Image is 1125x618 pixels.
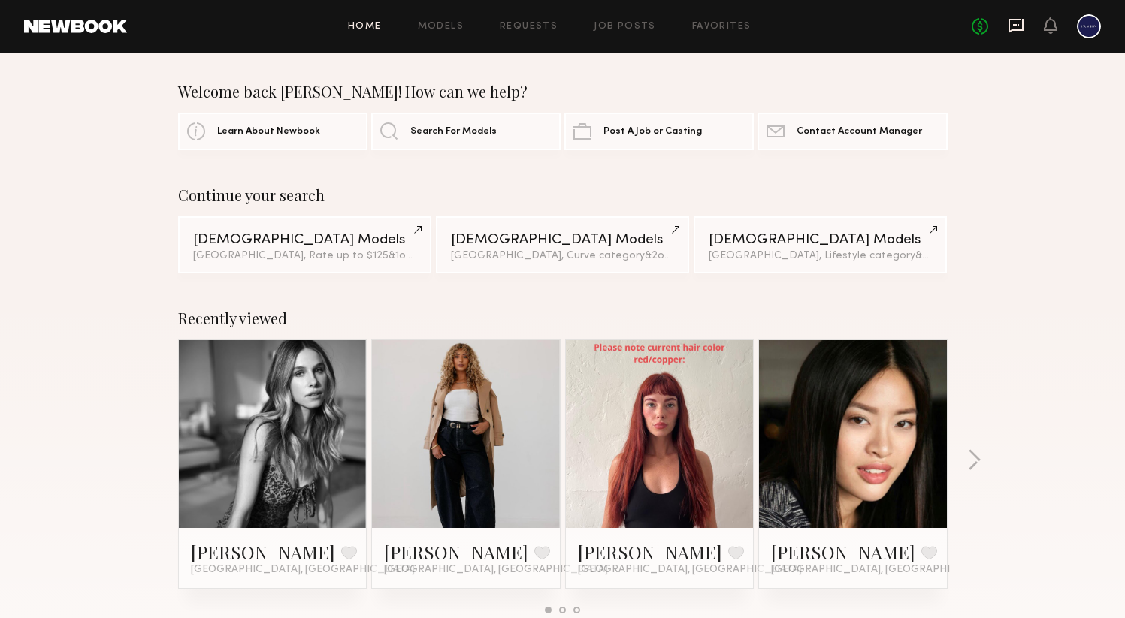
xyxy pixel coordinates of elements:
a: [DEMOGRAPHIC_DATA] Models[GEOGRAPHIC_DATA], Curve category&2other filters [436,216,689,273]
div: Continue your search [178,186,948,204]
a: [PERSON_NAME] [771,540,915,564]
a: Search For Models [371,113,561,150]
div: Recently viewed [178,309,948,327]
span: & 2 other filter s [915,251,987,261]
div: [GEOGRAPHIC_DATA], Lifestyle category [709,251,932,261]
span: Post A Job or Casting [603,127,702,137]
span: [GEOGRAPHIC_DATA], [GEOGRAPHIC_DATA] [384,564,608,576]
a: Learn About Newbook [178,113,367,150]
a: [PERSON_NAME] [384,540,528,564]
div: [GEOGRAPHIC_DATA], Curve category [451,251,674,261]
div: [DEMOGRAPHIC_DATA] Models [709,233,932,247]
a: Contact Account Manager [758,113,947,150]
span: [GEOGRAPHIC_DATA], [GEOGRAPHIC_DATA] [191,564,415,576]
a: Models [418,22,464,32]
a: [DEMOGRAPHIC_DATA] Models[GEOGRAPHIC_DATA], Lifestyle category&2other filters [694,216,947,273]
div: Welcome back [PERSON_NAME]! How can we help? [178,83,948,101]
div: [DEMOGRAPHIC_DATA] Models [451,233,674,247]
a: [PERSON_NAME] [191,540,335,564]
div: [GEOGRAPHIC_DATA], Rate up to $125 [193,251,416,261]
a: Favorites [692,22,752,32]
span: & 1 other filter [389,251,453,261]
span: Learn About Newbook [217,127,320,137]
a: Requests [500,22,558,32]
a: [PERSON_NAME] [578,540,722,564]
span: & 2 other filter s [645,251,717,261]
div: [DEMOGRAPHIC_DATA] Models [193,233,416,247]
a: [DEMOGRAPHIC_DATA] Models[GEOGRAPHIC_DATA], Rate up to $125&1other filter [178,216,431,273]
span: Contact Account Manager [797,127,922,137]
a: Job Posts [594,22,656,32]
span: Search For Models [410,127,497,137]
span: [GEOGRAPHIC_DATA], [GEOGRAPHIC_DATA] [771,564,995,576]
a: Post A Job or Casting [564,113,754,150]
a: Home [348,22,382,32]
span: [GEOGRAPHIC_DATA], [GEOGRAPHIC_DATA] [578,564,802,576]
